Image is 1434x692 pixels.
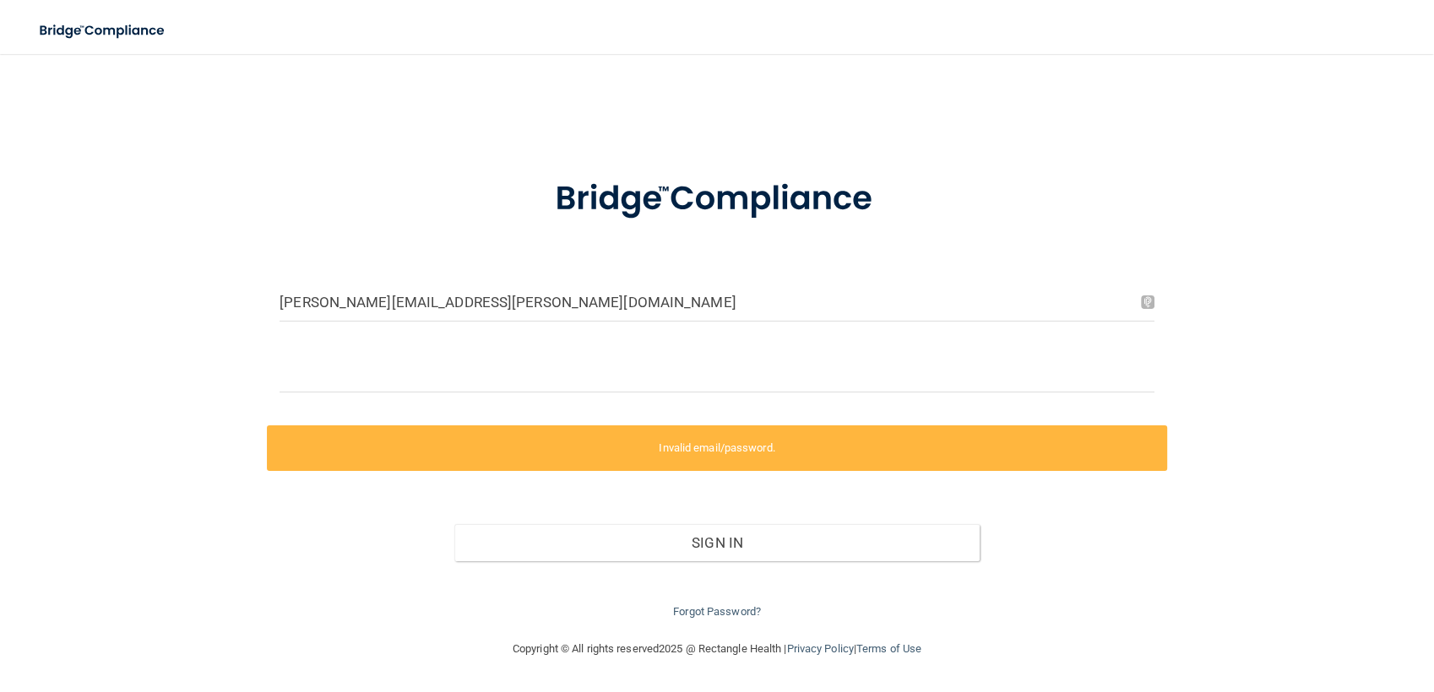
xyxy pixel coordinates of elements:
[280,284,1154,322] input: Email
[454,524,979,561] button: Sign In
[520,155,914,243] img: bridge_compliance_login_screen.278c3ca4.svg
[267,425,1167,471] label: Invalid email/password.
[409,622,1025,676] div: Copyright © All rights reserved 2025 @ Rectangle Health | |
[856,642,921,655] a: Terms of Use
[25,14,181,48] img: bridge_compliance_login_screen.278c3ca4.svg
[786,642,853,655] a: Privacy Policy
[673,605,761,618] a: Forgot Password?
